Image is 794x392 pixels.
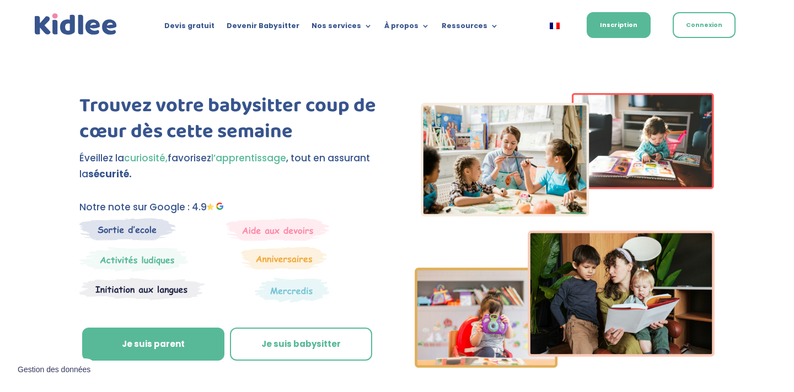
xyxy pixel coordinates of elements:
img: Atelier thematique [79,277,205,301]
img: weekends [226,218,330,241]
h1: Trouvez votre babysitter coup de cœur dès cette semaine [79,93,379,150]
img: Imgs-2 [415,93,715,368]
img: Anniversaire [241,247,327,270]
p: Éveillez la favorisez , tout en assurant la [79,150,379,182]
img: Sortie decole [79,218,176,241]
a: Connexion [673,12,736,38]
p: Notre note sur Google : 4.9 [79,199,379,215]
span: Gestion des données [18,365,90,375]
span: l’apprentissage [211,151,286,165]
img: Mercredi [79,247,189,272]
a: Inscription [587,12,651,38]
strong: sécurité. [88,167,132,181]
a: Devis gratuit [164,22,214,34]
img: Français [550,23,560,29]
a: À propos [384,22,430,34]
span: curiosité, [124,151,168,165]
a: Nos services [312,22,372,34]
img: logo_kidlee_bleu [32,11,120,38]
a: Kidlee Logo [32,11,120,38]
a: Devenir Babysitter [227,22,299,34]
a: Je suis babysitter [230,328,372,361]
a: Je suis parent [82,328,224,361]
img: Thematique [255,277,329,303]
a: Ressources [442,22,498,34]
button: Gestion des données [11,358,97,382]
